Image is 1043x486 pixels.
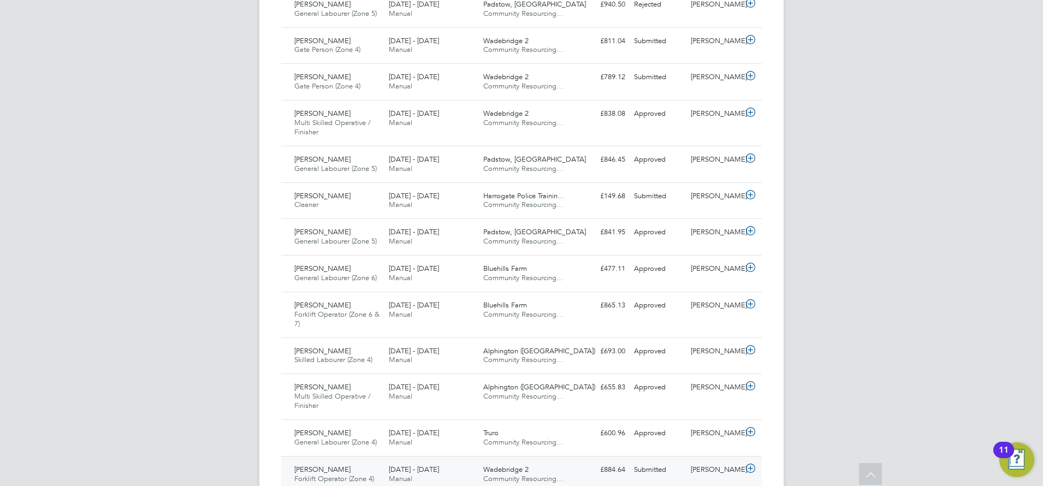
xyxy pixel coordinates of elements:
span: Forklift Operator (Zone 6 & 7) [294,310,380,328]
span: Truro [483,428,499,437]
span: Wadebridge 2 [483,36,529,45]
span: Community Resourcing… [483,355,564,364]
span: [PERSON_NAME] [294,382,351,392]
span: [DATE] - [DATE] [389,109,439,118]
span: Skilled Labourer (Zone 4) [294,355,372,364]
span: Manual [389,273,412,282]
span: Community Resourcing… [483,310,564,319]
span: Manual [389,9,412,18]
span: Gate Person (Zone 4) [294,81,360,91]
div: [PERSON_NAME] [686,297,743,315]
div: Approved [630,378,686,396]
span: Wadebridge 2 [483,109,529,118]
span: [PERSON_NAME] [294,155,351,164]
div: £811.04 [573,32,630,50]
div: Submitted [630,461,686,479]
span: Wadebridge 2 [483,465,529,474]
span: Community Resourcing… [483,392,564,401]
span: Community Resourcing… [483,164,564,173]
span: Community Resourcing… [483,9,564,18]
span: Manual [389,81,412,91]
div: Submitted [630,68,686,86]
span: [DATE] - [DATE] [389,428,439,437]
span: [PERSON_NAME] [294,109,351,118]
div: [PERSON_NAME] [686,105,743,123]
div: [PERSON_NAME] [686,223,743,241]
span: [DATE] - [DATE] [389,300,439,310]
div: £841.95 [573,223,630,241]
button: Open Resource Center, 11 new notifications [999,442,1034,477]
div: [PERSON_NAME] [686,32,743,50]
span: Community Resourcing… [483,474,564,483]
span: Manual [389,236,412,246]
span: Manual [389,474,412,483]
span: General Labourer (Zone 4) [294,437,377,447]
span: Multi Skilled Operative / Finisher [294,392,371,410]
span: [DATE] - [DATE] [389,36,439,45]
span: [DATE] - [DATE] [389,72,439,81]
span: Manual [389,164,412,173]
span: Community Resourcing… [483,236,564,246]
span: [PERSON_NAME] [294,191,351,200]
div: Approved [630,151,686,169]
span: Wadebridge 2 [483,72,529,81]
span: [DATE] - [DATE] [389,155,439,164]
div: £149.68 [573,187,630,205]
span: [DATE] - [DATE] [389,264,439,273]
div: [PERSON_NAME] [686,260,743,278]
span: Alphington ([GEOGRAPHIC_DATA]) [483,346,595,355]
div: £693.00 [573,342,630,360]
span: Cleaner [294,200,318,209]
span: General Labourer (Zone 5) [294,236,377,246]
span: [PERSON_NAME] [294,264,351,273]
div: Approved [630,297,686,315]
span: General Labourer (Zone 5) [294,9,377,18]
span: [PERSON_NAME] [294,72,351,81]
span: Community Resourcing… [483,45,564,54]
span: [DATE] - [DATE] [389,346,439,355]
span: Manual [389,355,412,364]
div: £865.13 [573,297,630,315]
span: [PERSON_NAME] [294,465,351,474]
span: Padstow, [GEOGRAPHIC_DATA] [483,155,586,164]
span: [DATE] - [DATE] [389,382,439,392]
div: [PERSON_NAME] [686,461,743,479]
div: Approved [630,260,686,278]
span: Manual [389,118,412,127]
div: £477.11 [573,260,630,278]
span: Manual [389,310,412,319]
div: £655.83 [573,378,630,396]
div: Approved [630,424,686,442]
span: Community Resourcing… [483,273,564,282]
div: Submitted [630,187,686,205]
span: [DATE] - [DATE] [389,227,439,236]
div: [PERSON_NAME] [686,151,743,169]
span: General Labourer (Zone 6) [294,273,377,282]
div: Submitted [630,32,686,50]
span: [PERSON_NAME] [294,346,351,355]
span: Padstow, [GEOGRAPHIC_DATA] [483,227,586,236]
div: 11 [999,450,1009,464]
div: £789.12 [573,68,630,86]
span: Harrogate Police Trainin… [483,191,565,200]
span: Manual [389,200,412,209]
span: Community Resourcing… [483,81,564,91]
div: Approved [630,223,686,241]
span: [PERSON_NAME] [294,227,351,236]
div: Approved [630,342,686,360]
span: Gate Person (Zone 4) [294,45,360,54]
span: General Labourer (Zone 5) [294,164,377,173]
div: [PERSON_NAME] [686,68,743,86]
span: Bluehills Farm [483,300,527,310]
span: Manual [389,45,412,54]
span: Community Resourcing… [483,200,564,209]
div: £846.45 [573,151,630,169]
span: Manual [389,437,412,447]
span: Alphington ([GEOGRAPHIC_DATA]) [483,382,595,392]
div: £838.08 [573,105,630,123]
div: [PERSON_NAME] [686,342,743,360]
div: £884.64 [573,461,630,479]
div: [PERSON_NAME] [686,424,743,442]
span: Multi Skilled Operative / Finisher [294,118,371,137]
span: Manual [389,392,412,401]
